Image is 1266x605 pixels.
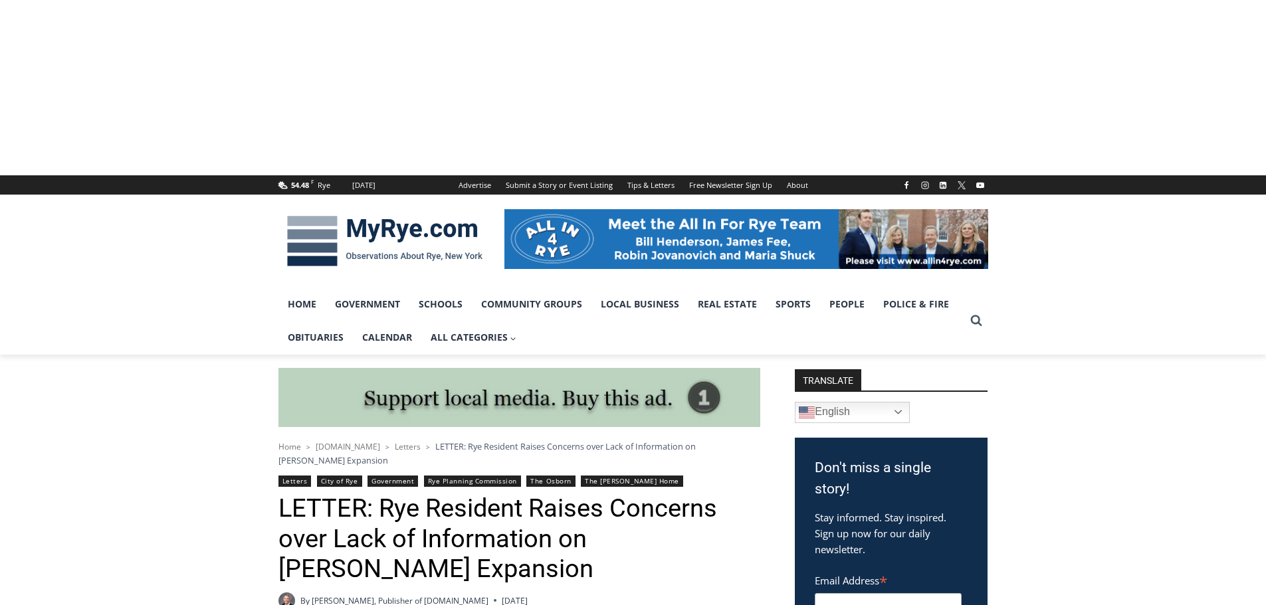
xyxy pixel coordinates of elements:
[799,404,815,420] img: en
[581,475,683,487] a: The [PERSON_NAME] Home
[368,475,418,487] a: Government
[353,321,421,354] a: Calendar
[472,288,591,321] a: Community Groups
[311,178,314,185] span: F
[815,509,968,557] p: Stay informed. Stay inspired. Sign up now for our daily newsletter.
[820,288,874,321] a: People
[451,175,815,195] nav: Secondary Navigation
[780,175,815,195] a: About
[526,475,575,487] a: The Osborn
[421,321,526,354] a: All Categories
[431,330,517,345] span: All Categories
[278,368,760,428] img: support local media, buy this ad
[318,179,330,191] div: Rye
[504,209,988,269] img: All in for Rye
[964,309,988,333] button: View Search Form
[278,288,326,321] a: Home
[278,475,312,487] a: Letters
[935,177,951,193] a: Linkedin
[316,441,380,452] a: [DOMAIN_NAME]
[278,493,760,584] h1: LETTER: Rye Resident Raises Concerns over Lack of Information on [PERSON_NAME] Expansion
[278,321,353,354] a: Obituaries
[278,207,491,276] img: MyRye.com
[278,288,964,355] nav: Primary Navigation
[898,177,914,193] a: Facebook
[352,179,375,191] div: [DATE]
[795,402,910,423] a: English
[874,288,958,321] a: Police & Fire
[815,567,962,591] label: Email Address
[424,475,521,487] a: Rye Planning Commission
[317,475,362,487] a: City of Rye
[409,288,472,321] a: Schools
[306,442,310,452] span: >
[498,175,620,195] a: Submit a Story or Event Listing
[326,288,409,321] a: Government
[766,288,820,321] a: Sports
[682,175,780,195] a: Free Newsletter Sign Up
[972,177,988,193] a: YouTube
[278,440,696,466] span: LETTER: Rye Resident Raises Concerns over Lack of Information on [PERSON_NAME] Expansion
[954,177,970,193] a: X
[620,175,682,195] a: Tips & Letters
[291,180,309,190] span: 54.48
[395,441,421,452] a: Letters
[451,175,498,195] a: Advertise
[688,288,766,321] a: Real Estate
[385,442,389,452] span: >
[278,441,301,452] a: Home
[591,288,688,321] a: Local Business
[426,442,430,452] span: >
[278,440,760,467] nav: Breadcrumbs
[815,458,968,499] h3: Don't miss a single story!
[917,177,933,193] a: Instagram
[795,369,861,390] strong: TRANSLATE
